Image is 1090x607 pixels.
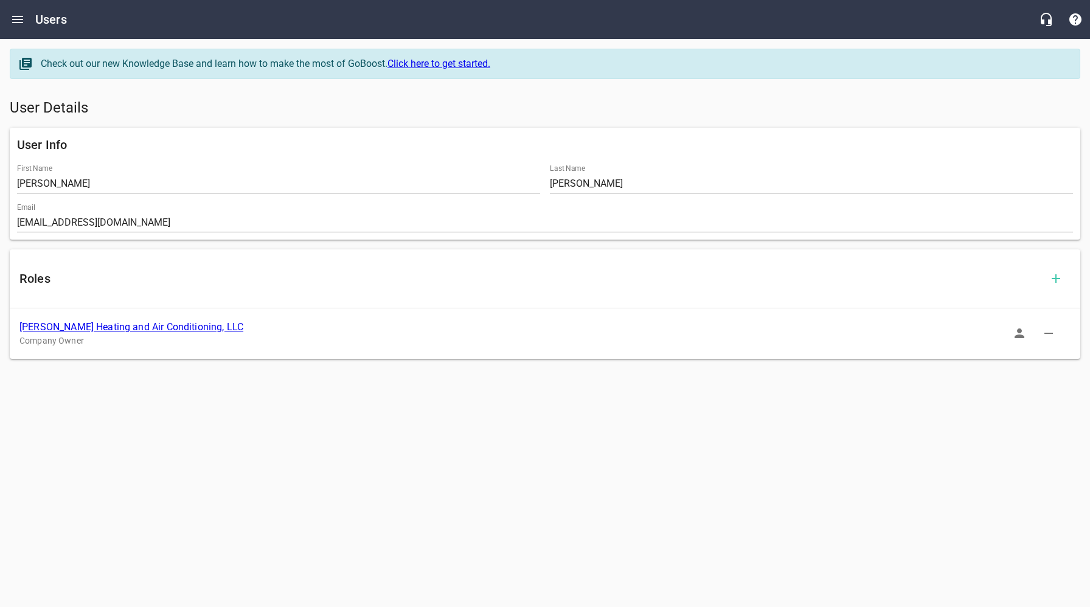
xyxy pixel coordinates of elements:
label: Email [17,204,35,211]
a: [PERSON_NAME] Heating and Air Conditioning, LLC [19,321,243,333]
label: Last Name [550,165,585,172]
h6: Roles [19,269,1041,288]
label: First Name [17,165,52,172]
h5: User Details [10,99,1080,118]
h6: User Info [17,135,1073,154]
h6: Users [35,10,67,29]
button: Add Role [1041,264,1071,293]
button: Open drawer [3,5,32,34]
button: Sign In as Role [1005,319,1034,348]
a: Click here to get started. [387,58,490,69]
div: Check out our new Knowledge Base and learn how to make the most of GoBoost. [41,57,1067,71]
p: Company Owner [19,335,1051,347]
button: Live Chat [1032,5,1061,34]
button: Delete Role [1034,319,1063,348]
button: Support Portal [1061,5,1090,34]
